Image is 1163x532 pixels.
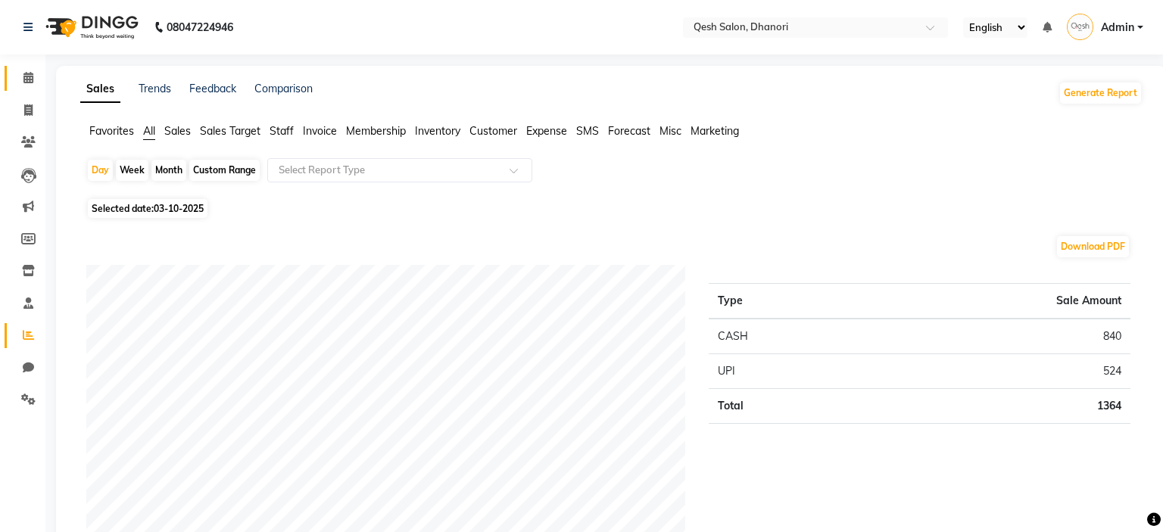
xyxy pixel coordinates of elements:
[659,124,681,138] span: Misc
[303,124,337,138] span: Invoice
[189,82,236,95] a: Feedback
[88,160,113,181] div: Day
[864,284,1130,319] th: Sale Amount
[1060,82,1141,104] button: Generate Report
[576,124,599,138] span: SMS
[709,319,864,354] td: CASH
[143,124,155,138] span: All
[89,124,134,138] span: Favorites
[864,319,1130,354] td: 840
[608,124,650,138] span: Forecast
[254,82,313,95] a: Comparison
[1067,14,1093,40] img: Admin
[1101,20,1134,36] span: Admin
[116,160,148,181] div: Week
[1057,236,1129,257] button: Download PDF
[154,203,204,214] span: 03-10-2025
[80,76,120,103] a: Sales
[864,354,1130,389] td: 524
[346,124,406,138] span: Membership
[270,124,294,138] span: Staff
[200,124,260,138] span: Sales Target
[151,160,186,181] div: Month
[526,124,567,138] span: Expense
[88,199,207,218] span: Selected date:
[469,124,517,138] span: Customer
[709,389,864,424] td: Total
[167,6,233,48] b: 08047224946
[164,124,191,138] span: Sales
[709,284,864,319] th: Type
[691,124,739,138] span: Marketing
[39,6,142,48] img: logo
[189,160,260,181] div: Custom Range
[864,389,1130,424] td: 1364
[139,82,171,95] a: Trends
[709,354,864,389] td: UPI
[415,124,460,138] span: Inventory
